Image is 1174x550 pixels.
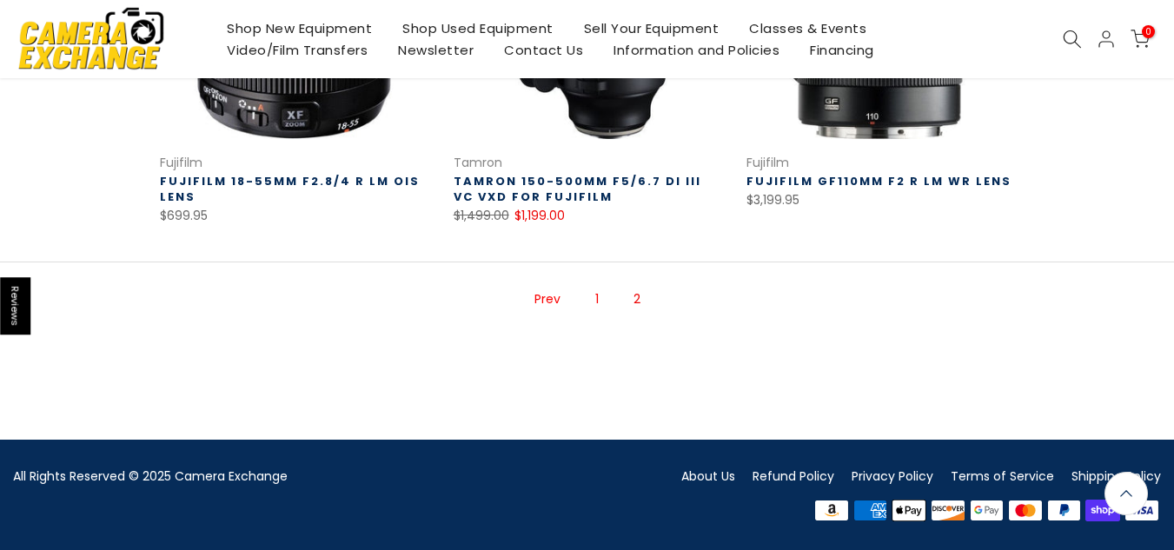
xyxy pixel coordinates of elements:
a: Shipping Policy [1071,467,1161,485]
a: Tamron 150-500mm f5/6.7 Di III VC VXD for Fujifilm [454,173,701,205]
a: Prev [526,284,569,315]
img: american express [851,498,890,524]
a: 0 [1131,30,1150,49]
img: paypal [1045,498,1084,524]
img: amazon payments [813,498,852,524]
img: shopify pay [1084,498,1123,524]
a: Financing [795,39,890,61]
span: Page 2 [625,284,649,315]
span: 0 [1142,25,1155,38]
a: Newsletter [383,39,489,61]
a: Tamron [454,154,502,171]
img: master [1006,498,1045,524]
a: Fujifilm [746,154,789,171]
a: Sell Your Equipment [568,17,734,39]
div: $3,199.95 [746,189,1014,211]
a: Contact Us [489,39,599,61]
ins: $1,199.00 [514,205,565,227]
a: Information and Policies [599,39,795,61]
a: Page 1 [587,284,607,315]
a: Shop New Equipment [212,17,388,39]
div: $699.95 [160,205,428,227]
a: Privacy Policy [852,467,933,485]
a: Fujifilm 18-55mm f2.8/4 R LM OIS Lens [160,173,420,205]
a: Refund Policy [753,467,834,485]
a: Shop Used Equipment [388,17,569,39]
img: apple pay [890,498,929,524]
a: Video/Film Transfers [212,39,383,61]
a: Terms of Service [951,467,1054,485]
del: $1,499.00 [454,207,509,224]
img: discover [929,498,968,524]
div: All Rights Reserved © 2025 Camera Exchange [13,466,574,487]
img: visa [1122,498,1161,524]
a: Back to the top [1104,472,1148,515]
a: Fujifilm [160,154,202,171]
a: About Us [681,467,735,485]
a: Fujifilm GF110mm F2 R LM WR Lens [746,173,1011,189]
img: google pay [967,498,1006,524]
a: Classes & Events [734,17,882,39]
